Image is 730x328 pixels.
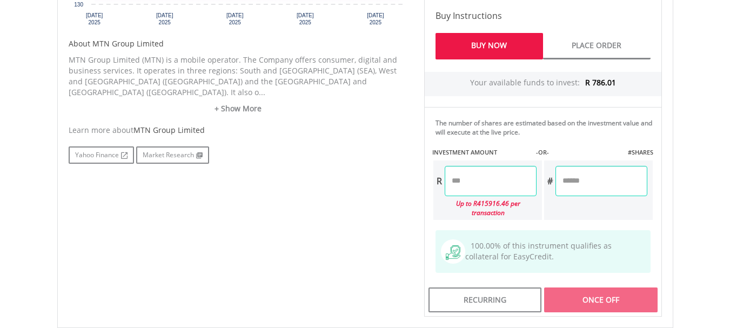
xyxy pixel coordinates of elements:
label: INVESTMENT AMOUNT [432,148,497,157]
a: Buy Now [436,33,543,59]
div: Your available funds to invest: [425,72,661,96]
text: [DATE] 2025 [297,12,314,25]
div: R [433,166,445,196]
div: Recurring [428,287,541,312]
p: MTN Group Limited (MTN) is a mobile operator. The Company offers consumer, digital and business s... [69,55,408,98]
div: Once Off [544,287,657,312]
img: collateral-qualifying-green.svg [446,245,460,260]
text: [DATE] 2025 [226,12,244,25]
text: [DATE] 2025 [367,12,384,25]
a: + Show More [69,103,408,114]
span: 100.00% of this instrument qualifies as collateral for EasyCredit. [465,240,612,262]
label: -OR- [536,148,549,157]
span: R 786.01 [585,77,616,88]
h4: Buy Instructions [436,9,651,22]
a: Place Order [543,33,651,59]
span: MTN Group Limited [133,125,205,135]
div: The number of shares are estimated based on the investment value and will execute at the live price. [436,118,657,137]
a: Market Research [136,146,209,164]
text: [DATE] 2025 [156,12,173,25]
h5: About MTN Group Limited [69,38,408,49]
div: Up to R415916.46 per transaction [433,196,537,220]
label: #SHARES [628,148,653,157]
text: [DATE] 2025 [85,12,103,25]
div: # [544,166,555,196]
text: 130 [74,2,83,8]
a: Yahoo Finance [69,146,134,164]
div: Learn more about [69,125,408,136]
